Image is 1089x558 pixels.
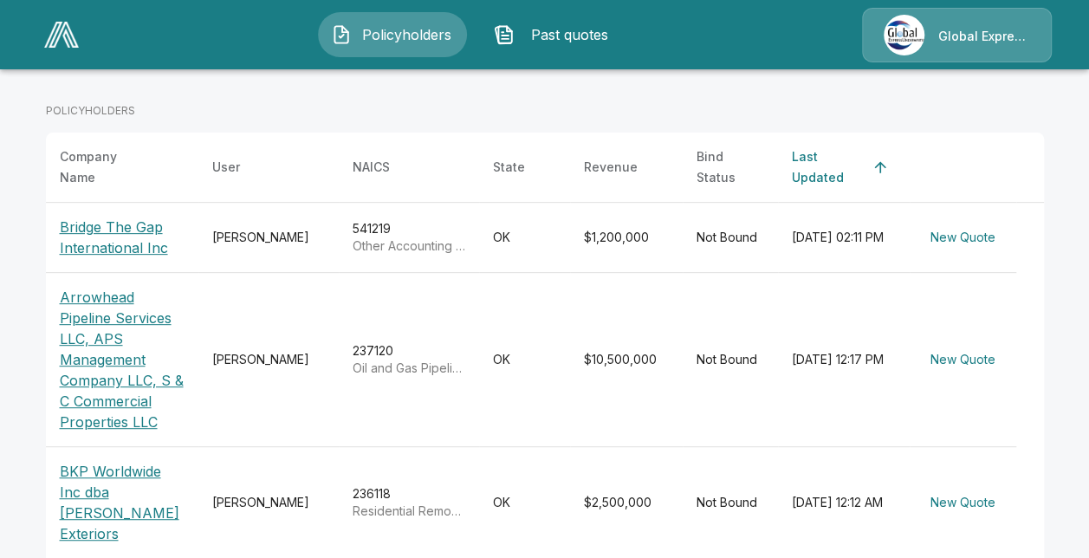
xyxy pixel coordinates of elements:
td: Not Bound [683,273,778,447]
div: Last Updated [792,146,865,188]
td: $1,200,000 [570,203,683,273]
button: New Quote [924,487,1002,519]
td: OK [479,273,570,447]
td: Not Bound [683,203,778,273]
div: NAICS [353,157,390,178]
td: [DATE] 02:11 PM [778,203,910,273]
div: State [493,157,525,178]
p: Residential Remodelers [353,503,465,520]
div: Revenue [584,157,638,178]
div: 237120 [353,342,465,377]
img: AA Logo [44,22,79,48]
p: POLICYHOLDERS [46,103,135,119]
img: Policyholders Icon [331,24,352,45]
div: Company Name [60,146,153,188]
div: [PERSON_NAME] [212,229,325,246]
div: User [212,157,240,178]
p: Oil and Gas Pipeline and Related Structures Construction [353,360,465,377]
div: [PERSON_NAME] [212,494,325,511]
button: New Quote [924,222,1002,254]
img: Past quotes Icon [494,24,515,45]
span: Past quotes [522,24,617,45]
th: Bind Status [683,133,778,203]
td: OK [479,203,570,273]
td: [DATE] 12:17 PM [778,273,910,447]
div: 541219 [353,220,465,255]
td: $10,500,000 [570,273,683,447]
button: Policyholders IconPolicyholders [318,12,467,57]
span: Policyholders [359,24,454,45]
p: BKP Worldwide Inc dba [PERSON_NAME] Exteriors [60,461,185,544]
div: 236118 [353,485,465,520]
p: Bridge The Gap International Inc [60,217,185,258]
p: Arrowhead Pipeline Services LLC, APS Management Company LLC, S & C Commercial Properties LLC [60,287,185,432]
p: Other Accounting Services [353,237,465,255]
button: Past quotes IconPast quotes [481,12,630,57]
button: New Quote [924,344,1002,376]
div: [PERSON_NAME] [212,351,325,368]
